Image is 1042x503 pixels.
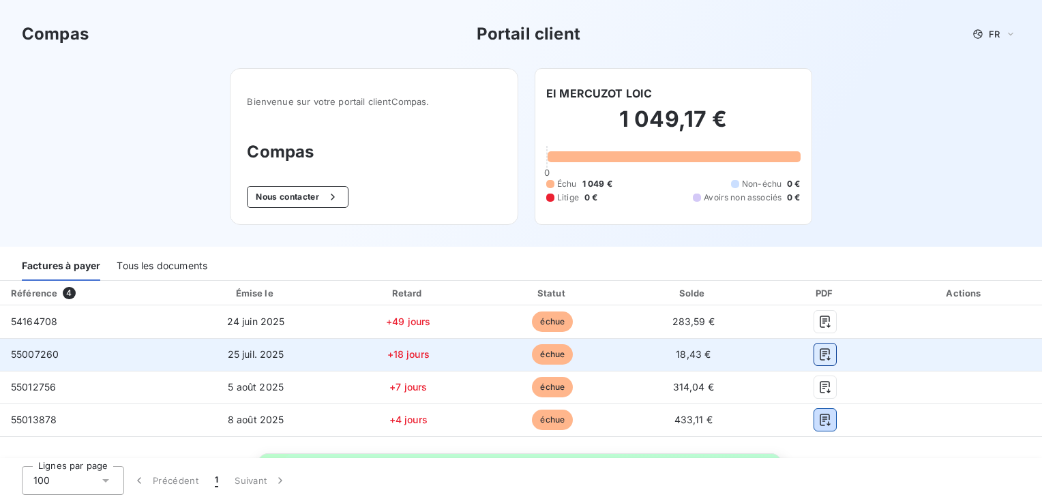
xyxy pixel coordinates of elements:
[124,466,207,495] button: Précédent
[674,414,713,425] span: 433,11 €
[546,85,652,102] h6: EI MERCUZOT LOIC
[389,381,427,393] span: +7 jours
[477,22,580,46] h3: Portail client
[787,192,800,204] span: 0 €
[704,192,781,204] span: Avoirs non associés
[484,286,621,300] div: Statut
[532,311,573,332] span: échue
[247,186,348,208] button: Nous contacter
[22,252,100,281] div: Factures à payer
[627,286,760,300] div: Solde
[11,316,57,327] span: 54164708
[787,178,800,190] span: 0 €
[389,414,428,425] span: +4 jours
[247,96,501,107] span: Bienvenue sur votre portail client Compas .
[532,410,573,430] span: échue
[11,288,57,299] div: Référence
[215,474,218,487] span: 1
[672,316,715,327] span: 283,59 €
[557,192,579,204] span: Litige
[11,348,59,360] span: 55007260
[766,286,885,300] div: PDF
[989,29,1000,40] span: FR
[338,286,479,300] div: Retard
[532,344,573,365] span: échue
[532,377,573,397] span: échue
[228,414,284,425] span: 8 août 2025
[22,22,89,46] h3: Compas
[387,348,430,360] span: +18 jours
[544,167,550,178] span: 0
[228,381,284,393] span: 5 août 2025
[386,316,430,327] span: +49 jours
[557,178,577,190] span: Échu
[179,286,333,300] div: Émise le
[117,252,207,281] div: Tous les documents
[63,287,75,299] span: 4
[227,316,285,327] span: 24 juin 2025
[673,381,714,393] span: 314,04 €
[247,140,501,164] h3: Compas
[582,178,612,190] span: 1 049 €
[33,474,50,487] span: 100
[891,286,1039,300] div: Actions
[742,178,781,190] span: Non-échu
[546,106,801,147] h2: 1 049,17 €
[11,414,57,425] span: 55013878
[226,466,295,495] button: Suivant
[228,348,284,360] span: 25 juil. 2025
[11,381,56,393] span: 55012756
[207,466,226,495] button: 1
[584,192,597,204] span: 0 €
[676,348,711,360] span: 18,43 €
